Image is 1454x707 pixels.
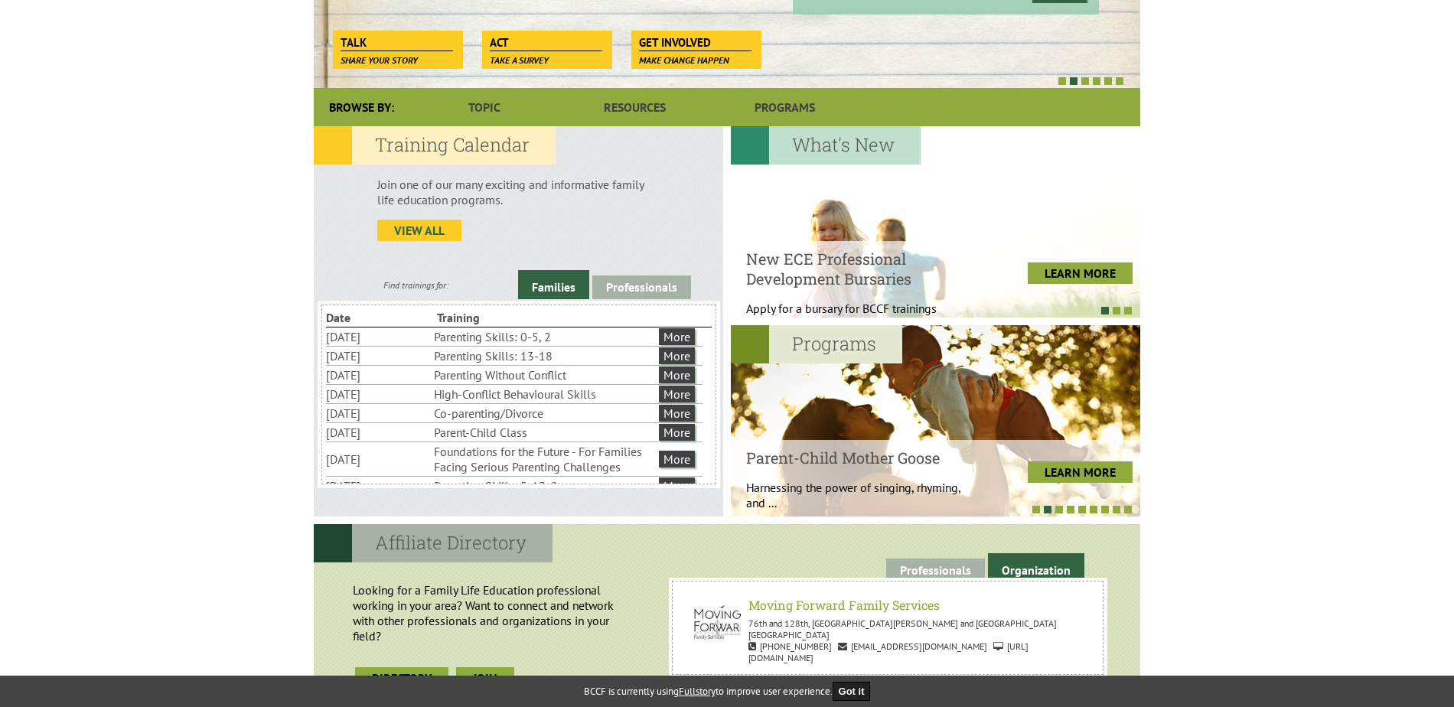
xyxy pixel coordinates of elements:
[434,423,656,441] li: Parent-Child Class
[988,553,1084,582] a: Organization
[659,347,695,364] a: More
[326,308,434,327] li: Date
[434,347,656,365] li: Parenting Skills: 13-18
[659,477,695,494] a: More
[659,328,695,345] a: More
[676,585,1099,671] a: Moving Forward Family Services Gary Thandi Moving Forward Family Services 76th and 128th, [GEOGRA...
[746,448,975,468] h4: Parent-Child Mother Goose
[434,442,656,476] li: Foundations for the Future - For Families Facing Serious Parenting Challenges
[659,405,695,422] a: More
[434,477,656,495] li: Parenting Skills: 5-13, 2
[377,177,660,207] p: Join one of our many exciting and informative family life education programs.
[748,640,832,652] span: [PHONE_NUMBER]
[322,575,661,651] p: Looking for a Family Life Education professional working in your area? Want to connect and networ...
[1028,262,1133,284] a: LEARN MORE
[326,327,431,346] li: [DATE]
[886,559,985,582] a: Professionals
[333,31,461,52] a: Talk Share your story
[746,301,975,331] p: Apply for a bursary for BCCF trainings West...
[434,385,656,403] li: High-Conflict Behavioural Skills
[639,34,751,51] span: Get Involved
[482,31,610,52] a: Act Take a survey
[326,450,431,468] li: [DATE]
[659,451,695,468] a: More
[688,597,1087,613] h6: Moving Forward Family Services
[746,480,975,510] p: Harnessing the power of singing, rhyming, and ...
[326,347,431,365] li: [DATE]
[833,682,871,701] button: Got it
[631,31,759,52] a: Get Involved Make change happen
[731,126,921,165] h2: What's New
[639,54,729,66] span: Make change happen
[683,617,1091,640] p: 76th and 128th, [GEOGRAPHIC_DATA][PERSON_NAME] and [GEOGRAPHIC_DATA] [GEOGRAPHIC_DATA]
[355,667,448,689] a: Directory
[434,366,656,384] li: Parenting Without Conflict
[434,404,656,422] li: Co-parenting/Divorce
[314,126,556,165] h2: Training Calendar
[710,88,860,126] a: Programs
[326,423,431,441] li: [DATE]
[326,366,431,384] li: [DATE]
[314,524,553,562] h2: Affiliate Directory
[1028,461,1133,483] a: LEARN MORE
[434,327,656,346] li: Parenting Skills: 0-5, 2
[683,592,764,650] img: Moving Forward Family Services Gary Thandi
[341,54,418,66] span: Share your story
[456,667,514,689] a: join
[490,54,549,66] span: Take a survey
[731,325,902,363] h2: Programs
[377,220,461,241] a: view all
[326,385,431,403] li: [DATE]
[659,367,695,383] a: More
[559,88,709,126] a: Resources
[679,685,716,698] a: Fullstory
[326,404,431,422] li: [DATE]
[518,270,589,299] a: Families
[659,424,695,441] a: More
[437,308,545,327] li: Training
[314,88,409,126] div: Browse By:
[592,275,691,299] a: Professionals
[748,640,1029,663] span: [URL][DOMAIN_NAME]
[326,477,431,495] li: [DATE]
[490,34,602,51] span: Act
[659,386,695,402] a: More
[746,249,975,288] h4: New ECE Professional Development Bursaries
[341,34,453,51] span: Talk
[314,279,518,291] div: Find trainings for:
[838,640,987,652] span: [EMAIL_ADDRESS][DOMAIN_NAME]
[409,88,559,126] a: Topic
